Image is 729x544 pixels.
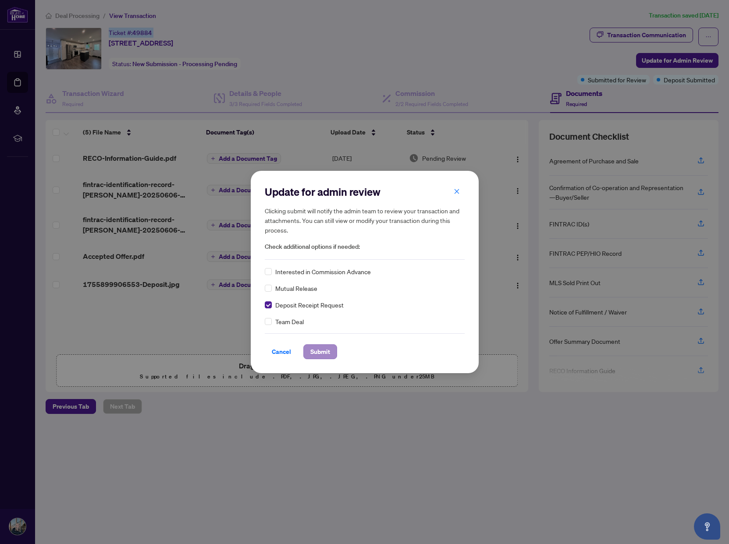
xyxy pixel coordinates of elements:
span: Mutual Release [275,283,317,293]
button: Open asap [694,513,720,540]
span: Deposit Receipt Request [275,300,344,310]
h5: Clicking submit will notify the admin team to review your transaction and attachments. You can st... [265,206,465,235]
span: Interested in Commission Advance [275,267,371,276]
span: Team Deal [275,317,304,326]
span: Check additional options if needed: [265,242,465,252]
span: Cancel [272,345,291,359]
h2: Update for admin review [265,185,465,199]
button: Cancel [265,344,298,359]
span: Submit [310,345,330,359]
button: Submit [303,344,337,359]
span: close [454,188,460,194]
